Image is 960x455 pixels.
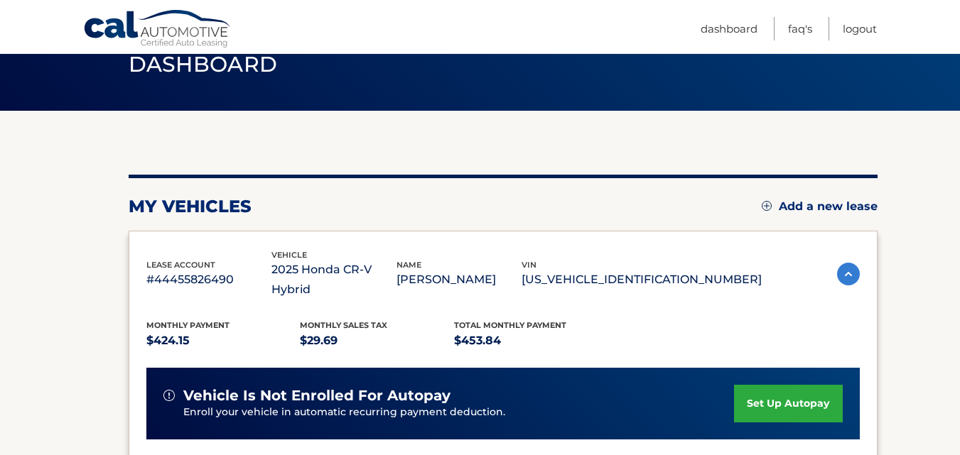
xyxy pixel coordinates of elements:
p: 2025 Honda CR-V Hybrid [271,260,397,300]
p: #44455826490 [146,270,271,290]
a: FAQ's [788,17,812,40]
a: Dashboard [701,17,757,40]
span: Dashboard [129,51,278,77]
a: set up autopay [734,385,842,422]
img: add.svg [762,201,772,211]
p: $453.84 [454,331,608,351]
span: Total Monthly Payment [454,320,566,330]
a: Add a new lease [762,199,878,214]
span: lease account [146,260,215,270]
span: vehicle [271,250,307,260]
p: [US_VEHICLE_IDENTIFICATION_NUMBER] [522,270,762,290]
span: vehicle is not enrolled for autopay [183,387,451,405]
a: Cal Automotive [83,9,232,50]
p: $29.69 [300,331,454,351]
span: Monthly sales Tax [300,320,387,330]
img: alert-white.svg [163,390,175,401]
p: [PERSON_NAME] [397,270,522,290]
a: Logout [843,17,877,40]
p: Enroll your vehicle in automatic recurring payment deduction. [183,405,735,420]
p: $424.15 [146,331,301,351]
span: Monthly Payment [146,320,230,330]
span: name [397,260,421,270]
span: vin [522,260,536,270]
h2: my vehicles [129,196,252,217]
img: accordion-active.svg [837,263,860,285]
